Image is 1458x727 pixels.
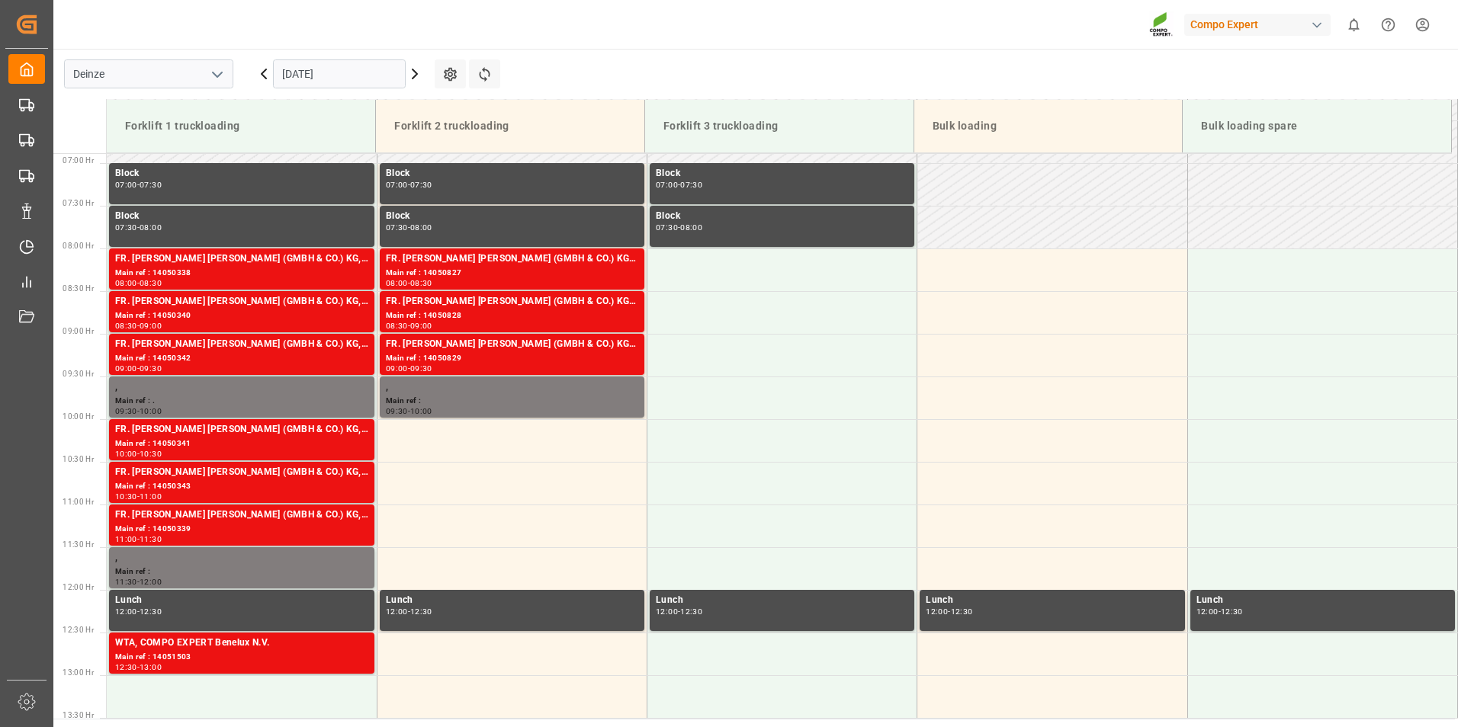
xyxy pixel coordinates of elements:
[137,224,140,231] div: -
[115,636,368,651] div: WTA, COMPO EXPERT Benelux N.V.
[678,224,680,231] div: -
[386,593,638,608] div: Lunch
[115,408,137,415] div: 09:30
[1196,593,1449,608] div: Lunch
[115,508,368,523] div: FR. [PERSON_NAME] [PERSON_NAME] (GMBH & CO.) KG, COMPO EXPERT Benelux N.V.
[408,280,410,287] div: -
[137,450,140,457] div: -
[657,112,901,140] div: Forklift 3 truckloading
[951,608,973,615] div: 12:30
[386,280,408,287] div: 08:00
[63,412,94,421] span: 10:00 Hr
[115,294,368,309] div: FR. [PERSON_NAME] [PERSON_NAME] (GMBH & CO.) KG, COMPO EXPERT Benelux N.V.
[63,498,94,506] span: 11:00 Hr
[656,224,678,231] div: 07:30
[115,593,368,608] div: Lunch
[115,536,137,543] div: 11:00
[1371,8,1405,42] button: Help Center
[140,181,162,188] div: 07:30
[115,224,137,231] div: 07:30
[680,608,702,615] div: 12:30
[140,280,162,287] div: 08:30
[115,651,368,664] div: Main ref : 14051503
[656,608,678,615] div: 12:00
[115,480,368,493] div: Main ref : 14050343
[140,365,162,372] div: 09:30
[1219,608,1221,615] div: -
[115,664,137,671] div: 12:30
[63,626,94,634] span: 12:30 Hr
[410,408,432,415] div: 10:00
[137,608,140,615] div: -
[115,352,368,365] div: Main ref : 14050342
[140,536,162,543] div: 11:30
[386,608,408,615] div: 12:00
[137,493,140,500] div: -
[137,408,140,415] div: -
[1337,8,1371,42] button: show 0 new notifications
[137,536,140,543] div: -
[386,251,638,267] div: FR. [PERSON_NAME] [PERSON_NAME] (GMBH & CO.) KG, COMPO EXPERT Benelux N.V.
[115,565,368,578] div: Main ref :
[137,365,140,372] div: -
[410,181,432,188] div: 07:30
[273,59,406,88] input: DD.MM.YYYY
[140,578,162,585] div: 12:00
[410,280,432,287] div: 08:30
[386,309,638,322] div: Main ref : 14050828
[386,352,638,365] div: Main ref : 14050829
[205,62,228,86] button: open menu
[408,224,410,231] div: -
[115,380,368,395] div: ,
[927,112,1171,140] div: Bulk loading
[63,156,94,165] span: 07:00 Hr
[115,337,368,352] div: FR. [PERSON_NAME] [PERSON_NAME] (GMBH & CO.) KG, COMPO EXPERT Benelux N.V.
[926,608,948,615] div: 12:00
[410,608,432,615] div: 12:30
[137,280,140,287] div: -
[1184,14,1331,36] div: Compo Expert
[115,422,368,437] div: FR. [PERSON_NAME] [PERSON_NAME] (GMBH & CO.) KG, COMPO EXPERT Benelux N.V.
[386,209,638,224] div: Block
[1221,608,1243,615] div: 12:30
[386,365,408,372] div: 09:00
[408,181,410,188] div: -
[140,608,162,615] div: 12:30
[63,668,94,677] span: 13:00 Hr
[115,608,137,615] div: 12:00
[408,408,410,415] div: -
[656,593,908,608] div: Lunch
[140,322,162,329] div: 09:00
[115,578,137,585] div: 11:30
[1184,10,1337,39] button: Compo Expert
[408,608,410,615] div: -
[63,199,94,207] span: 07:30 Hr
[115,309,368,322] div: Main ref : 14050340
[137,664,140,671] div: -
[948,608,950,615] div: -
[115,251,368,267] div: FR. [PERSON_NAME] [PERSON_NAME] (GMBH & CO.) KG, COMPO EXPERT Benelux N.V.
[1149,11,1174,38] img: Screenshot%202023-09-29%20at%2010.02.21.png_1712312052.png
[115,450,137,457] div: 10:00
[386,380,638,395] div: ,
[386,166,638,181] div: Block
[63,284,94,293] span: 08:30 Hr
[140,408,162,415] div: 10:00
[63,370,94,378] span: 09:30 Hr
[408,365,410,372] div: -
[140,664,162,671] div: 13:00
[137,322,140,329] div: -
[63,540,94,549] span: 11:30 Hr
[137,578,140,585] div: -
[680,181,702,188] div: 07:30
[64,59,233,88] input: Type to search/select
[115,437,368,450] div: Main ref : 14050341
[386,224,408,231] div: 07:30
[386,181,408,188] div: 07:00
[1196,608,1219,615] div: 12:00
[115,322,137,329] div: 08:30
[63,583,94,591] span: 12:00 Hr
[140,493,162,500] div: 11:00
[386,408,408,415] div: 09:30
[408,322,410,329] div: -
